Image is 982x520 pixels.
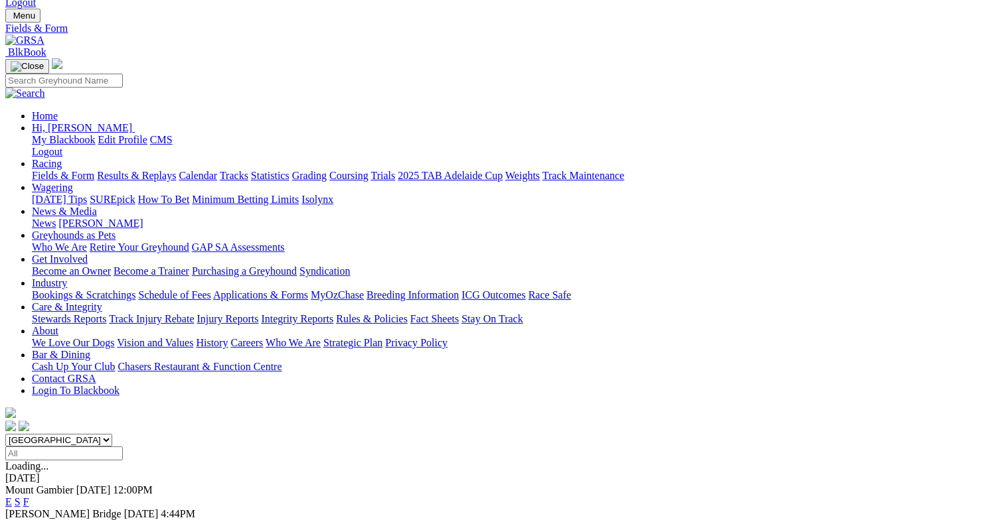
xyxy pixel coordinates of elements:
a: News [32,218,56,229]
div: Industry [32,289,977,301]
a: Schedule of Fees [138,289,210,300]
a: Who We Are [266,337,321,348]
a: Fields & Form [32,170,94,181]
a: Stewards Reports [32,313,106,324]
a: Logout [32,146,62,157]
button: Toggle navigation [5,59,49,74]
input: Search [5,74,123,88]
a: Rules & Policies [336,313,408,324]
span: [PERSON_NAME] Bridge [5,508,122,519]
a: History [196,337,228,348]
a: Track Injury Rebate [109,313,194,324]
a: Cash Up Your Club [32,361,115,372]
span: Menu [13,11,35,21]
a: Care & Integrity [32,301,102,312]
div: [DATE] [5,472,977,484]
a: Edit Profile [98,134,147,145]
a: Stay On Track [461,313,523,324]
a: Careers [230,337,263,348]
a: Bar & Dining [32,349,90,360]
span: 12:00PM [113,484,153,495]
a: Purchasing a Greyhound [192,265,297,277]
a: Isolynx [301,194,333,205]
span: [DATE] [124,508,159,519]
a: Statistics [251,170,289,181]
a: Home [32,110,58,121]
a: Racing [32,158,62,169]
span: Loading... [5,460,48,472]
a: Track Maintenance [542,170,624,181]
div: News & Media [32,218,977,229]
div: About [32,337,977,349]
a: Coursing [329,170,368,181]
a: Syndication [299,265,350,277]
a: Breeding Information [367,289,459,300]
a: Fact Sheets [410,313,459,324]
a: Industry [32,277,67,289]
a: About [32,325,58,336]
a: My Blackbook [32,134,96,145]
a: How To Bet [138,194,190,205]
a: News & Media [32,206,97,217]
a: S [15,496,21,507]
a: Grading [292,170,327,181]
a: SUREpick [90,194,135,205]
div: Bar & Dining [32,361,977,373]
a: Chasers Restaurant & Function Centre [118,361,282,372]
a: [DATE] Tips [32,194,87,205]
div: Greyhounds as Pets [32,241,977,253]
img: twitter.svg [19,421,29,431]
div: Wagering [32,194,977,206]
a: Privacy Policy [385,337,448,348]
img: logo-grsa-white.png [52,58,62,69]
a: Tracks [220,170,248,181]
div: Care & Integrity [32,313,977,325]
a: Hi, [PERSON_NAME] [32,122,135,133]
span: Mount Gambier [5,484,74,495]
a: MyOzChase [311,289,364,300]
a: GAP SA Assessments [192,241,285,253]
a: ICG Outcomes [461,289,525,300]
a: E [5,496,12,507]
img: Search [5,88,45,99]
a: BlkBook [5,46,46,58]
a: Become a Trainer [114,265,189,277]
a: F [23,496,29,507]
a: Calendar [179,170,217,181]
a: Injury Reports [197,313,258,324]
a: Applications & Forms [213,289,308,300]
a: Greyhounds as Pets [32,229,116,241]
img: Close [11,61,44,72]
span: BlkBook [8,46,46,58]
div: Get Involved [32,265,977,277]
a: Race Safe [528,289,570,300]
a: Retire Your Greyhound [90,241,189,253]
a: Become an Owner [32,265,111,277]
a: Strategic Plan [323,337,382,348]
a: Wagering [32,182,73,193]
a: Minimum Betting Limits [192,194,299,205]
a: Weights [505,170,540,181]
a: We Love Our Dogs [32,337,114,348]
img: GRSA [5,34,44,46]
span: 4:44PM [161,508,195,519]
a: CMS [150,134,173,145]
a: 2025 TAB Adelaide Cup [398,170,503,181]
a: Integrity Reports [261,313,333,324]
a: Trials [370,170,395,181]
a: Login To Blackbook [32,385,120,396]
img: facebook.svg [5,421,16,431]
a: Who We Are [32,241,87,253]
a: Bookings & Scratchings [32,289,135,300]
a: Results & Replays [97,170,176,181]
img: logo-grsa-white.png [5,407,16,418]
button: Toggle navigation [5,9,41,23]
div: Racing [32,170,977,182]
span: Hi, [PERSON_NAME] [32,122,132,133]
a: Fields & Form [5,23,977,34]
a: Get Involved [32,253,88,265]
div: Hi, [PERSON_NAME] [32,134,977,158]
a: [PERSON_NAME] [58,218,143,229]
input: Select date [5,446,123,460]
